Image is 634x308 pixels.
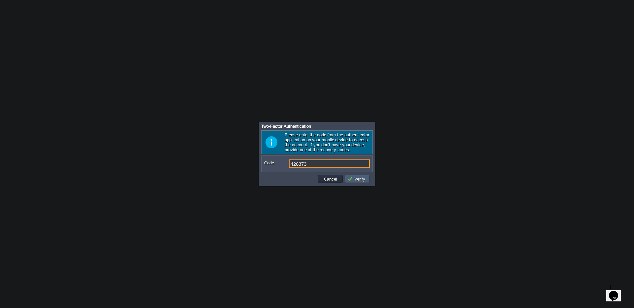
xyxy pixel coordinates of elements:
[606,282,627,301] iframe: chat widget
[322,176,339,182] button: Cancel
[261,124,311,129] span: Two-Factor Authentication
[347,176,367,182] button: Verify
[261,130,373,154] div: Please enter the code from the authenticator application on your mobile device to access the acco...
[264,159,288,166] label: Code:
